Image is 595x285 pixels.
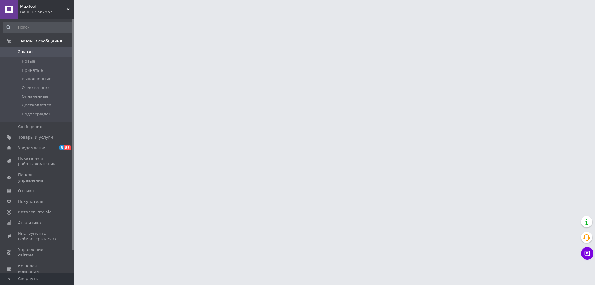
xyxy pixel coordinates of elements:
[18,209,51,215] span: Каталог ProSale
[18,124,42,130] span: Сообщения
[20,4,67,9] span: MaxTool
[3,22,73,33] input: Поиск
[22,59,35,64] span: Новые
[18,135,53,140] span: Товары и услуги
[22,111,51,117] span: Подтвержден
[581,247,593,260] button: Чат с покупателем
[22,76,51,82] span: Выполненные
[18,247,57,258] span: Управление сайтом
[18,263,57,274] span: Кошелек компании
[18,38,62,44] span: Заказы и сообщения
[20,9,74,15] div: Ваш ID: 3675531
[22,68,43,73] span: Принятые
[59,145,64,150] span: 3
[18,156,57,167] span: Показатели работы компании
[18,145,46,151] span: Уведомления
[18,172,57,183] span: Панель управления
[22,94,48,99] span: Оплаченные
[22,102,51,108] span: Доставляется
[64,145,71,150] span: 85
[18,188,34,194] span: Отзывы
[18,49,33,55] span: Заказы
[22,85,49,91] span: Отмененные
[18,220,41,226] span: Аналитика
[18,199,43,204] span: Покупатели
[18,231,57,242] span: Инструменты вебмастера и SEO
